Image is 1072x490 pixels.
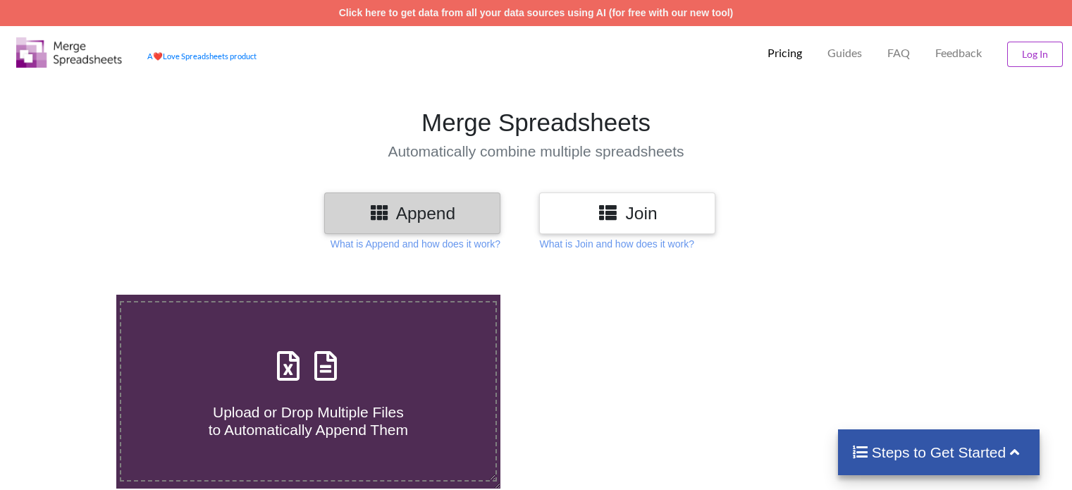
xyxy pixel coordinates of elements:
p: Guides [827,46,862,61]
button: Log In [1007,42,1063,67]
span: Upload or Drop Multiple Files to Automatically Append Them [209,404,408,438]
p: FAQ [887,46,910,61]
iframe: chat widget [14,434,59,476]
h3: Append [335,203,490,223]
p: What is Join and how does it work? [539,237,694,251]
span: Feedback [935,47,982,59]
p: Pricing [768,46,802,61]
h4: Steps to Get Started [852,443,1026,461]
img: Logo.png [16,37,122,68]
a: Click here to get data from all your data sources using AI (for free with our new tool) [339,7,734,18]
h3: Join [550,203,705,223]
a: AheartLove Spreadsheets product [147,51,257,61]
p: What is Append and how does it work? [331,237,500,251]
span: heart [153,51,163,61]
